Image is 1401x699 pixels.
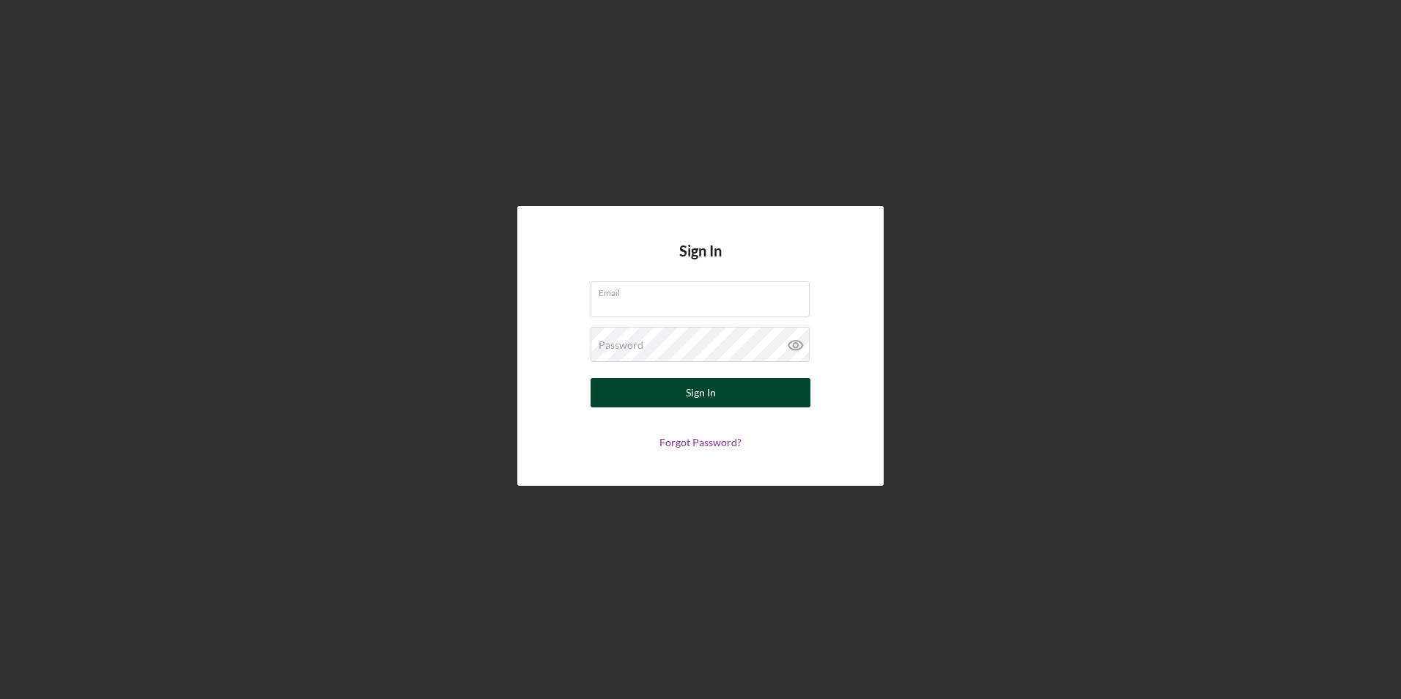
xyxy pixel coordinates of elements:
h4: Sign In [679,243,722,281]
a: Forgot Password? [659,436,742,448]
div: Sign In [686,378,716,407]
button: Sign In [591,378,810,407]
label: Password [599,339,643,351]
label: Email [599,282,810,298]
